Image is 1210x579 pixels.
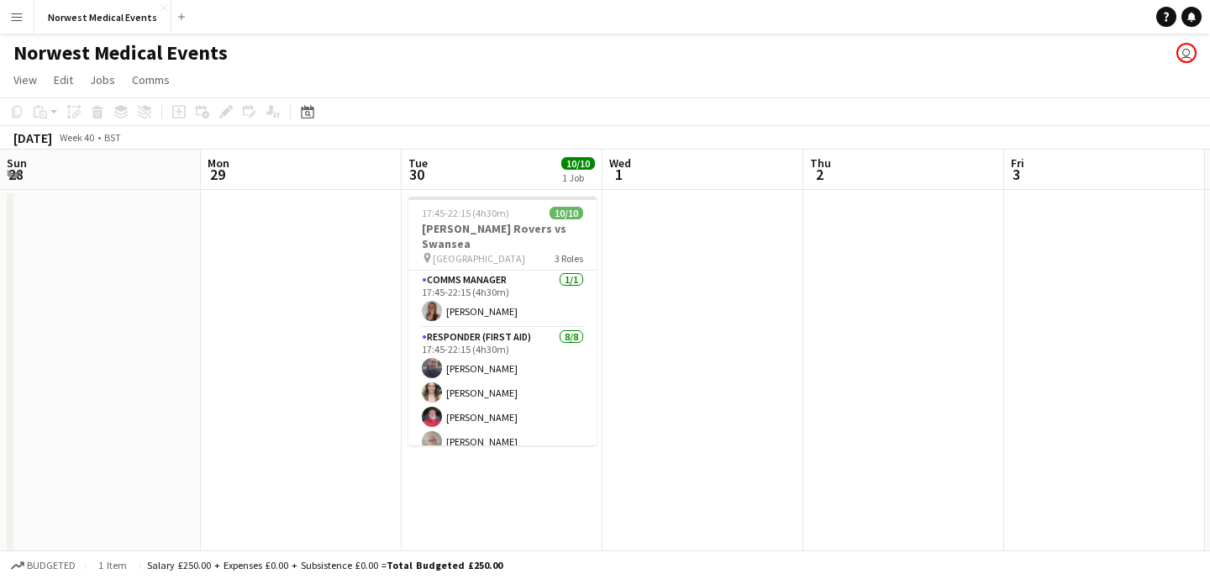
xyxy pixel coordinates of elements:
[205,165,229,184] span: 29
[92,559,133,571] span: 1 item
[422,207,509,219] span: 17:45-22:15 (4h30m)
[408,328,597,555] app-card-role: Responder (First Aid)8/817:45-22:15 (4h30m)[PERSON_NAME][PERSON_NAME][PERSON_NAME][PERSON_NAME]
[27,560,76,571] span: Budgeted
[408,197,597,445] app-job-card: 17:45-22:15 (4h30m)10/10[PERSON_NAME] Rovers vs Swansea [GEOGRAPHIC_DATA]3 RolesComms Manager1/11...
[408,155,428,171] span: Tue
[406,165,428,184] span: 30
[13,129,52,146] div: [DATE]
[609,155,631,171] span: Wed
[433,252,525,265] span: [GEOGRAPHIC_DATA]
[125,69,176,91] a: Comms
[54,72,73,87] span: Edit
[387,559,502,571] span: Total Budgeted £250.00
[147,559,502,571] div: Salary £250.00 + Expenses £0.00 + Subsistence £0.00 =
[562,171,594,184] div: 1 Job
[104,131,121,144] div: BST
[7,155,27,171] span: Sun
[132,72,170,87] span: Comms
[208,155,229,171] span: Mon
[1008,165,1024,184] span: 3
[550,207,583,219] span: 10/10
[90,72,115,87] span: Jobs
[83,69,122,91] a: Jobs
[607,165,631,184] span: 1
[13,72,37,87] span: View
[810,155,831,171] span: Thu
[47,69,80,91] a: Edit
[555,252,583,265] span: 3 Roles
[808,165,831,184] span: 2
[408,221,597,251] h3: [PERSON_NAME] Rovers vs Swansea
[561,157,595,170] span: 10/10
[13,40,228,66] h1: Norwest Medical Events
[8,556,78,575] button: Budgeted
[7,69,44,91] a: View
[34,1,171,34] button: Norwest Medical Events
[4,165,27,184] span: 28
[1011,155,1024,171] span: Fri
[408,271,597,328] app-card-role: Comms Manager1/117:45-22:15 (4h30m)[PERSON_NAME]
[55,131,97,144] span: Week 40
[1176,43,1197,63] app-user-avatar: Rory Murphy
